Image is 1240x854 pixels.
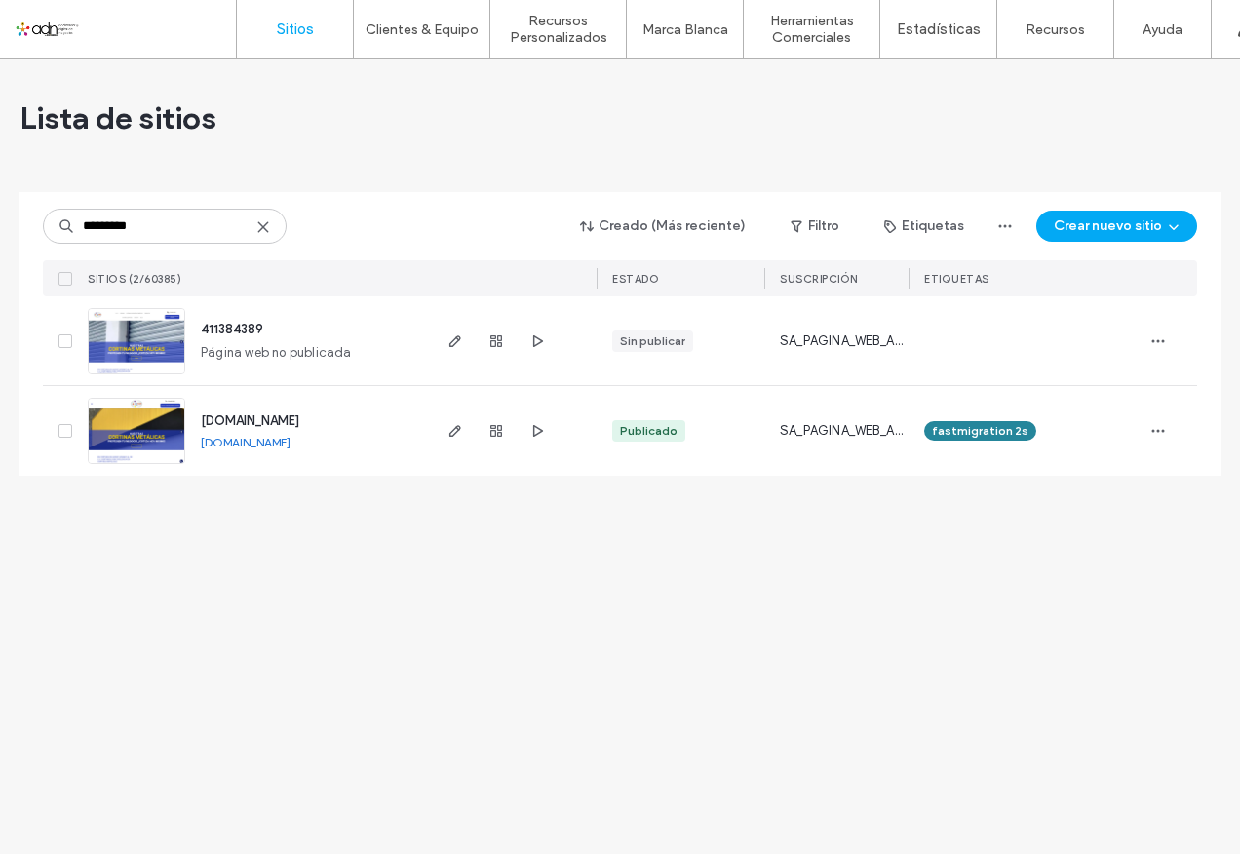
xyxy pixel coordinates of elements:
[642,21,728,38] label: Marca Blanca
[780,272,858,286] span: Suscripción
[620,422,678,440] div: Publicado
[277,20,314,38] label: Sitios
[771,211,859,242] button: Filtro
[563,211,763,242] button: Creado (Más reciente)
[201,435,291,449] a: [DOMAIN_NAME]
[612,272,659,286] span: ESTADO
[19,98,216,137] span: Lista de sitios
[366,21,479,38] label: Clientes & Equipo
[1036,211,1197,242] button: Crear nuevo sitio
[867,211,982,242] button: Etiquetas
[744,13,879,46] label: Herramientas Comerciales
[1143,21,1182,38] label: Ayuda
[924,272,989,286] span: ETIQUETAS
[932,422,1028,440] span: fastmigration 2s
[201,413,299,428] a: [DOMAIN_NAME]
[1026,21,1085,38] label: Recursos
[780,421,909,441] span: SA_PAGINA_WEB_ADN
[88,272,181,286] span: SITIOS (2/60385)
[201,343,352,363] span: Página web no publicada
[490,13,626,46] label: Recursos Personalizados
[620,332,685,350] div: Sin publicar
[201,322,263,336] a: 411384389
[897,20,981,38] label: Estadísticas
[780,331,909,351] span: SA_PAGINA_WEB_ADN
